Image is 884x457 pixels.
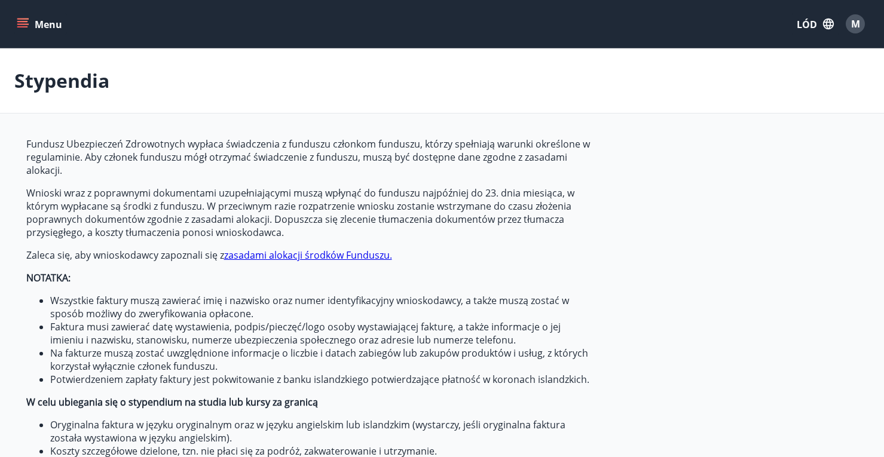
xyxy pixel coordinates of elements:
font: Oryginalna faktura w języku oryginalnym oraz w języku angielskim lub islandzkim (wystarczy, jeśli... [50,418,565,444]
font: Faktura musi zawierać datę wystawienia, podpis/pieczęć/logo osoby wystawiającej fakturę, a także ... [50,320,561,346]
font: W celu ubiegania się o stypendium na studia lub kursy za granicą [26,395,318,409]
font: Wszystkie faktury muszą zawierać imię i nazwisko oraz numer identyfikacyjny wnioskodawcy, a także... [50,294,569,320]
font: NOTATKA: [26,271,71,284]
font: Potwierdzeniem zapłaty faktury jest pokwitowanie z banku islandzkiego potwierdzające płatność w k... [50,373,589,386]
font: Menu [35,18,62,31]
font: Stypendia [14,68,109,93]
button: LÓD [792,13,839,35]
a: zasadami alokacji środków Funduszu. [224,249,392,262]
font: Wnioski wraz z poprawnymi dokumentami uzupełniającymi muszą wpłynąć do funduszu najpóźniej do 23.... [26,186,574,239]
font: Zaleca się, aby wnioskodawcy zapoznali się z [26,249,224,262]
button: M [841,10,870,38]
font: Fundusz Ubezpieczeń Zdrowotnych wypłaca świadczenia z funduszu członkom funduszu, którzy spełniaj... [26,137,590,177]
font: LÓD [797,18,817,31]
font: M [851,17,860,30]
font: Na fakturze muszą zostać uwzględnione informacje o liczbie i datach zabiegów lub zakupów produktó... [50,346,588,373]
button: menu [14,13,67,35]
